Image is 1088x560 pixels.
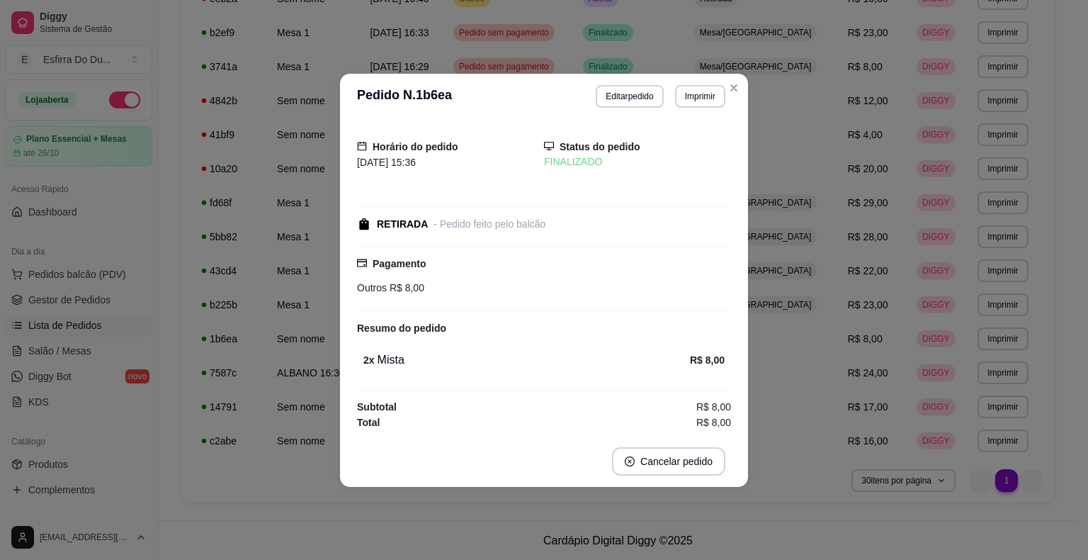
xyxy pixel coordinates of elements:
[357,141,367,151] span: calendar
[387,282,424,293] span: R$ 8,00
[377,217,428,232] div: RETIRADA
[696,399,731,415] span: R$ 8,00
[363,354,375,366] strong: 2 x
[544,155,731,169] div: FINALIZADO
[596,85,663,108] button: Editarpedido
[433,217,545,232] div: - Pedido feito pelo balcão
[363,352,690,369] div: Mista
[544,141,554,151] span: desktop
[357,282,387,293] span: Outros
[675,85,725,108] button: Imprimir
[357,85,452,108] h3: Pedido N. 1b6ea
[696,415,731,430] span: R$ 8,00
[357,258,367,268] span: credit-card
[357,401,397,413] strong: Subtotal
[357,417,380,428] strong: Total
[722,77,745,99] button: Close
[373,258,426,269] strong: Pagamento
[560,141,640,152] strong: Status do pedido
[690,354,725,366] strong: R$ 8,00
[612,447,725,476] button: close-circleCancelar pedido
[625,457,635,466] span: close-circle
[357,323,446,334] strong: Resumo do pedido
[373,141,458,152] strong: Horário do pedido
[357,157,416,168] span: [DATE] 15:36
